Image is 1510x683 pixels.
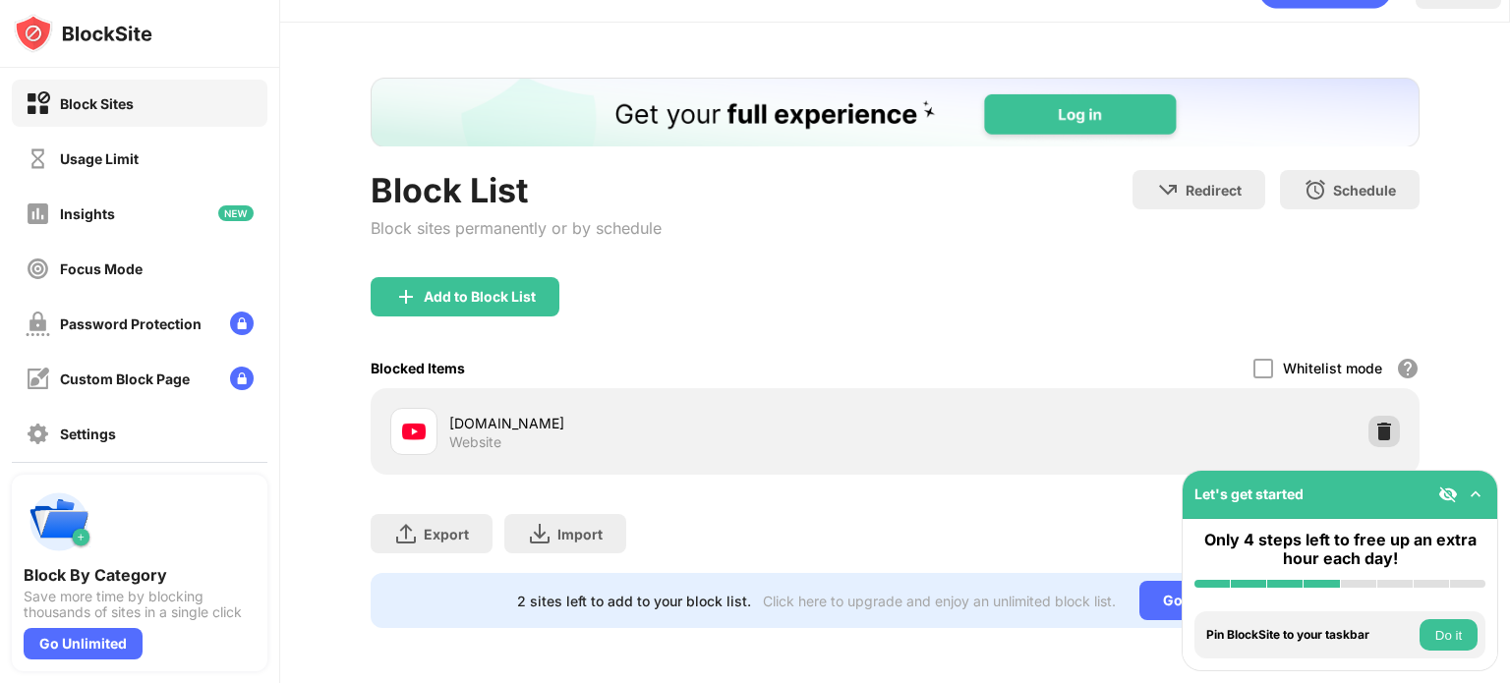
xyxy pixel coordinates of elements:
img: block-on.svg [26,91,50,116]
div: Blocked Items [371,360,465,376]
img: push-categories.svg [24,486,94,557]
img: lock-menu.svg [230,367,254,390]
img: insights-off.svg [26,201,50,226]
button: Do it [1420,619,1478,651]
div: Pin BlockSite to your taskbar [1206,628,1415,642]
iframe: Banner [371,78,1420,146]
div: Usage Limit [60,150,139,167]
div: Go Unlimited [24,628,143,659]
div: Import [557,526,603,542]
div: Block By Category [24,565,256,585]
img: settings-off.svg [26,422,50,446]
div: Redirect [1186,182,1242,199]
img: lock-menu.svg [230,312,254,335]
div: Save more time by blocking thousands of sites in a single click [24,589,256,620]
div: Insights [60,205,115,222]
div: Block sites permanently or by schedule [371,218,662,238]
div: Focus Mode [60,260,143,277]
div: Let's get started [1194,485,1304,502]
div: Block List [371,170,662,210]
img: time-usage-off.svg [26,146,50,171]
div: Website [449,433,501,451]
img: logo-blocksite.svg [14,14,152,53]
div: Whitelist mode [1283,360,1382,376]
div: Block Sites [60,95,134,112]
div: Click here to upgrade and enjoy an unlimited block list. [763,593,1116,609]
img: eye-not-visible.svg [1438,484,1458,504]
div: Go Unlimited [1139,581,1274,620]
div: Password Protection [60,315,202,332]
img: omni-setup-toggle.svg [1466,484,1485,504]
img: focus-off.svg [26,256,50,281]
img: favicons [402,420,426,443]
div: Only 4 steps left to free up an extra hour each day! [1194,531,1485,568]
img: customize-block-page-off.svg [26,367,50,391]
div: Schedule [1333,182,1396,199]
img: password-protection-off.svg [26,312,50,336]
img: new-icon.svg [218,205,254,221]
div: [DOMAIN_NAME] [449,413,895,433]
div: Settings [60,426,116,442]
div: 2 sites left to add to your block list. [517,593,751,609]
div: Add to Block List [424,289,536,305]
div: Custom Block Page [60,370,190,387]
div: Export [424,526,469,542]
